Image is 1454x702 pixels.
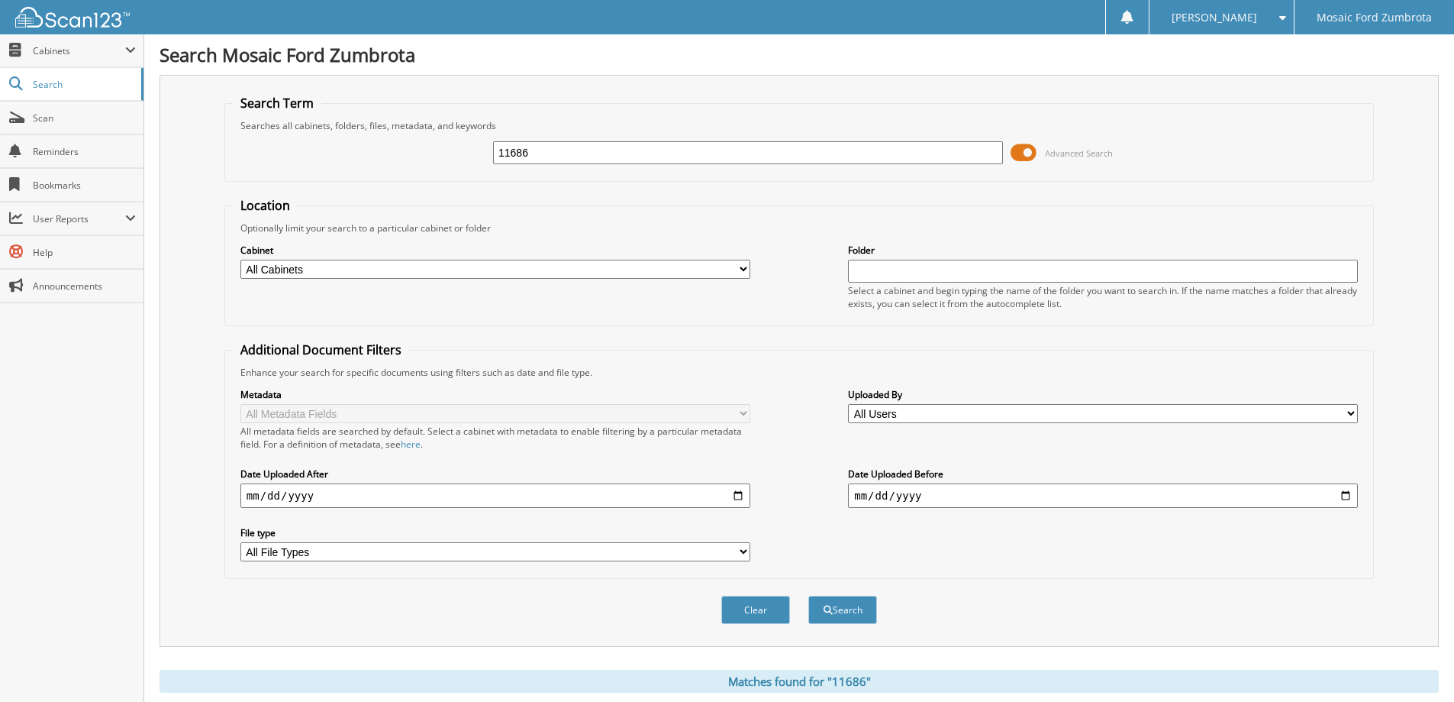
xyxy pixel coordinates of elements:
[848,284,1358,310] div: Select a cabinet and begin typing the name of the folder you want to search in. If the name match...
[808,596,877,624] button: Search
[33,179,136,192] span: Bookmarks
[233,341,409,358] legend: Additional Document Filters
[240,526,750,539] label: File type
[848,484,1358,508] input: end
[848,388,1358,401] label: Uploaded By
[240,425,750,451] div: All metadata fields are searched by default. Select a cabinet with metadata to enable filtering b...
[240,467,750,480] label: Date Uploaded After
[15,7,130,27] img: scan123-logo-white.svg
[160,42,1439,67] h1: Search Mosaic Ford Zumbrota
[848,244,1358,257] label: Folder
[33,145,136,158] span: Reminders
[160,670,1439,693] div: Matches found for "11686"
[240,388,750,401] label: Metadata
[33,112,136,125] span: Scan
[401,438,421,451] a: here
[1045,147,1113,159] span: Advanced Search
[33,246,136,259] span: Help
[1172,13,1257,22] span: [PERSON_NAME]
[721,596,790,624] button: Clear
[848,467,1358,480] label: Date Uploaded Before
[240,484,750,508] input: start
[33,280,136,293] span: Announcements
[1317,13,1432,22] span: Mosaic Ford Zumbrota
[233,197,298,214] legend: Location
[240,244,750,257] label: Cabinet
[233,119,1365,132] div: Searches all cabinets, folders, files, metadata, and keywords
[33,78,134,91] span: Search
[233,95,321,112] legend: Search Term
[233,366,1365,379] div: Enhance your search for specific documents using filters such as date and file type.
[233,222,1365,235] div: Optionally limit your search to a particular cabinet or folder
[33,212,125,225] span: User Reports
[33,44,125,57] span: Cabinets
